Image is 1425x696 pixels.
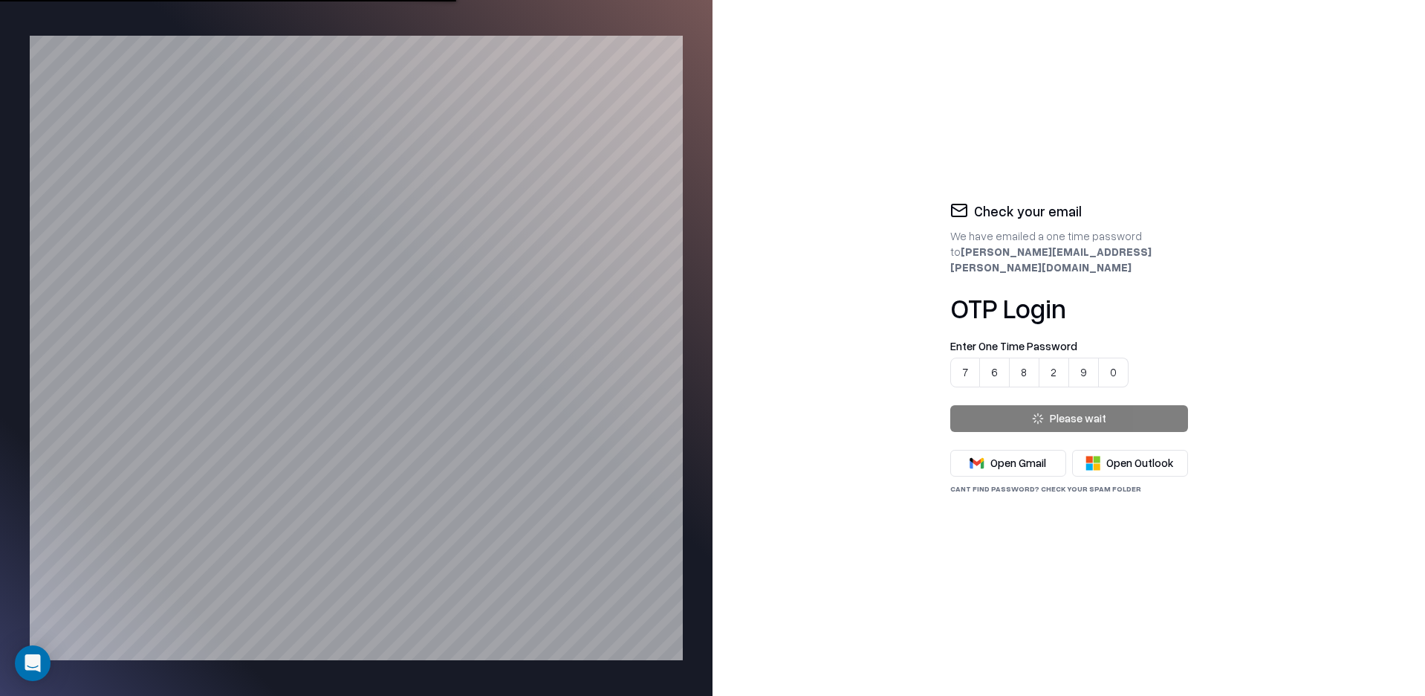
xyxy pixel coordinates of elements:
[950,293,1188,323] h1: OTP Login
[15,645,51,681] div: Open Intercom Messenger
[950,228,1188,275] div: We have emailed a one time password to
[950,450,1066,477] button: Open Gmail
[950,245,1152,274] b: [PERSON_NAME][EMAIL_ADDRESS][PERSON_NAME][DOMAIN_NAME]
[950,483,1188,494] div: Cant find password? check your spam folder
[1072,450,1188,477] button: Open Outlook
[974,202,1082,222] h2: Check your email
